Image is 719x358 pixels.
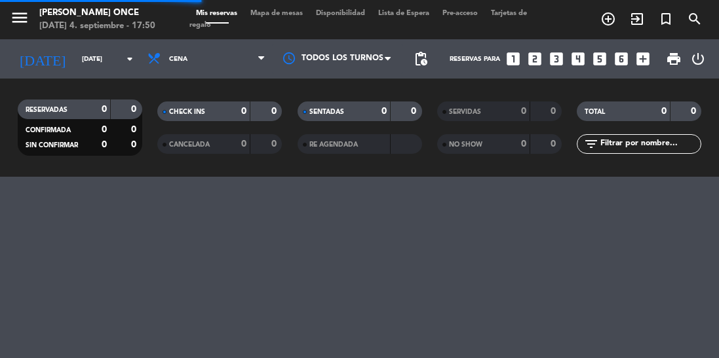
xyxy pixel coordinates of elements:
i: looks_two [526,50,543,67]
span: CANCELADA [169,141,210,148]
i: add_box [634,50,651,67]
input: Filtrar por nombre... [599,137,701,151]
strong: 0 [381,107,387,116]
i: add_circle_outline [600,11,616,27]
strong: 0 [411,107,419,116]
div: [PERSON_NAME] Once [39,7,155,20]
button: menu [10,8,29,32]
strong: 0 [102,125,107,134]
span: CHECK INS [169,109,205,115]
strong: 0 [102,105,107,114]
span: RESERVADAS [26,107,68,113]
span: Reservas para [450,56,500,63]
strong: 0 [551,107,558,116]
strong: 0 [131,140,139,149]
span: RE AGENDADA [309,141,358,148]
i: [DATE] [10,45,75,73]
span: SERVIDAS [449,109,481,115]
i: looks_6 [613,50,630,67]
span: Mapa de mesas [244,10,309,17]
i: arrow_drop_down [122,51,138,67]
strong: 0 [102,140,107,149]
i: power_settings_new [690,51,706,67]
i: search [687,11,703,27]
span: CONFIRMADA [26,127,71,134]
span: Mis reservas [189,10,244,17]
strong: 0 [241,107,246,116]
i: looks_4 [570,50,587,67]
span: Cena [169,56,187,63]
span: print [666,51,682,67]
i: filter_list [583,136,599,152]
strong: 0 [551,139,558,149]
strong: 0 [521,107,526,116]
i: looks_5 [591,50,608,67]
i: exit_to_app [629,11,645,27]
strong: 0 [131,125,139,134]
strong: 0 [521,139,526,149]
span: SENTADAS [309,109,344,115]
div: LOG OUT [687,39,709,79]
strong: 0 [131,105,139,114]
strong: 0 [271,139,279,149]
span: Pre-acceso [436,10,484,17]
span: pending_actions [413,51,429,67]
strong: 0 [241,139,246,149]
span: Disponibilidad [309,10,372,17]
i: looks_one [505,50,522,67]
strong: 0 [691,107,699,116]
strong: 0 [271,107,279,116]
strong: 0 [661,107,667,116]
i: menu [10,8,29,27]
span: NO SHOW [449,141,482,148]
span: SIN CONFIRMAR [26,142,78,149]
i: turned_in_not [658,11,674,27]
span: TOTAL [585,109,605,115]
div: [DATE] 4. septiembre - 17:50 [39,20,155,33]
i: looks_3 [548,50,565,67]
span: Lista de Espera [372,10,436,17]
